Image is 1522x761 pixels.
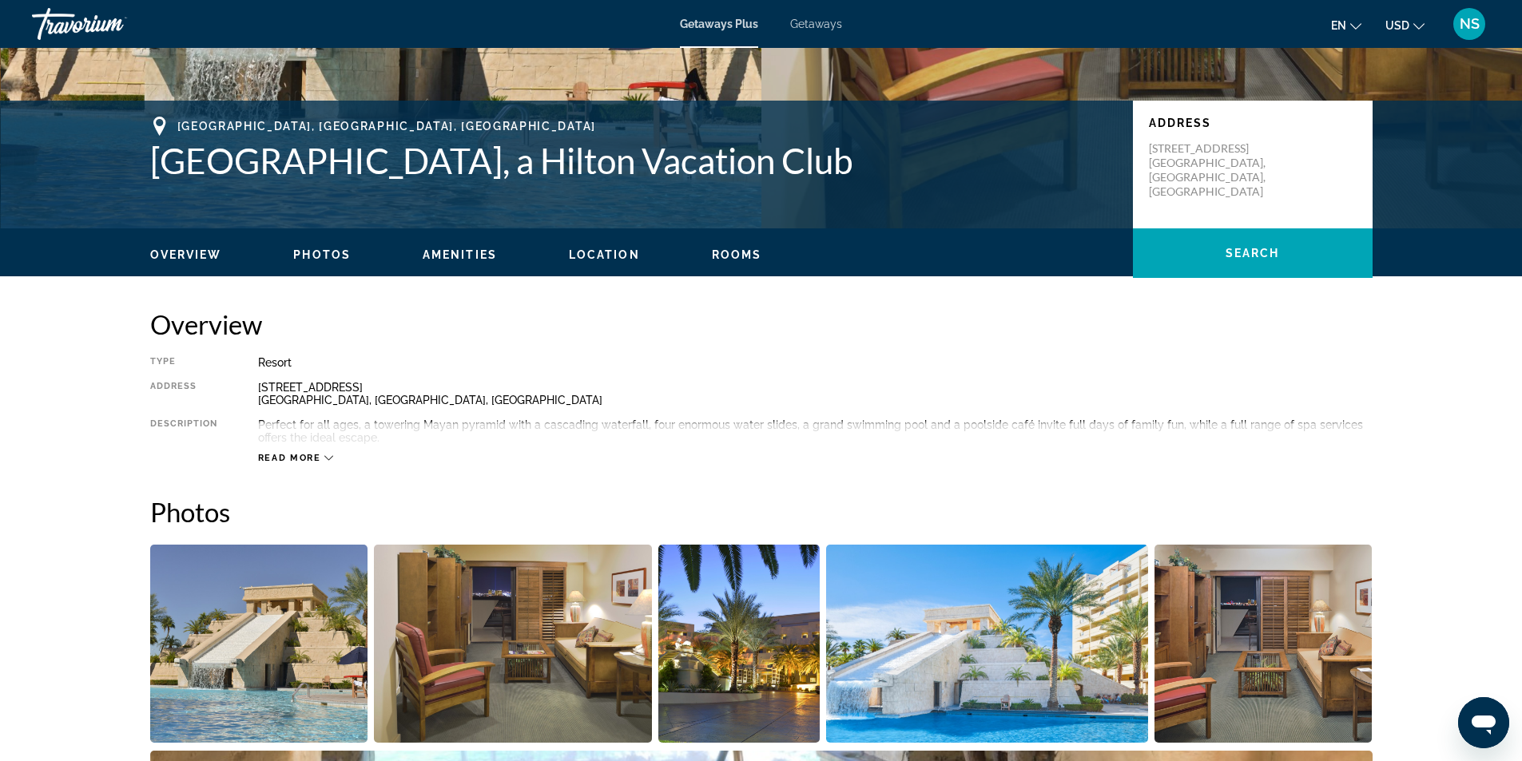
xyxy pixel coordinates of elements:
span: Location [569,248,640,261]
p: Address [1149,117,1357,129]
button: Open full-screen image slider [150,544,368,743]
button: Change language [1331,14,1361,37]
button: Amenities [423,248,497,262]
button: Location [569,248,640,262]
a: Getaways [790,18,842,30]
button: Open full-screen image slider [658,544,821,743]
p: [STREET_ADDRESS] [GEOGRAPHIC_DATA], [GEOGRAPHIC_DATA], [GEOGRAPHIC_DATA] [1149,141,1277,199]
button: User Menu [1448,7,1490,41]
span: Read more [258,453,321,463]
button: Open full-screen image slider [374,544,652,743]
span: Overview [150,248,222,261]
button: Open full-screen image slider [1154,544,1373,743]
div: [STREET_ADDRESS] [GEOGRAPHIC_DATA], [GEOGRAPHIC_DATA], [GEOGRAPHIC_DATA] [258,381,1373,406]
iframe: Button to launch messaging window [1458,697,1509,748]
span: [GEOGRAPHIC_DATA], [GEOGRAPHIC_DATA], [GEOGRAPHIC_DATA] [177,120,596,133]
span: NS [1460,16,1480,32]
a: Getaways Plus [680,18,758,30]
h2: Photos [150,496,1373,528]
span: Rooms [712,248,762,261]
button: Search [1133,228,1373,278]
button: Open full-screen image slider [826,544,1148,743]
a: Travorium [32,3,192,45]
div: Type [150,356,218,369]
span: USD [1385,19,1409,32]
button: Photos [293,248,351,262]
h1: [GEOGRAPHIC_DATA], a Hilton Vacation Club [150,140,1117,181]
button: Overview [150,248,222,262]
span: Search [1226,247,1280,260]
span: en [1331,19,1346,32]
button: Read more [258,452,334,464]
h2: Overview [150,308,1373,340]
div: Resort [258,356,1373,369]
button: Rooms [712,248,762,262]
button: Change currency [1385,14,1425,37]
span: Amenities [423,248,497,261]
div: Address [150,381,218,406]
span: Photos [293,248,351,261]
div: Perfect for all ages, a towering Mayan pyramid with a cascading waterfall, four enormous water sl... [258,418,1373,444]
div: Description [150,418,218,444]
